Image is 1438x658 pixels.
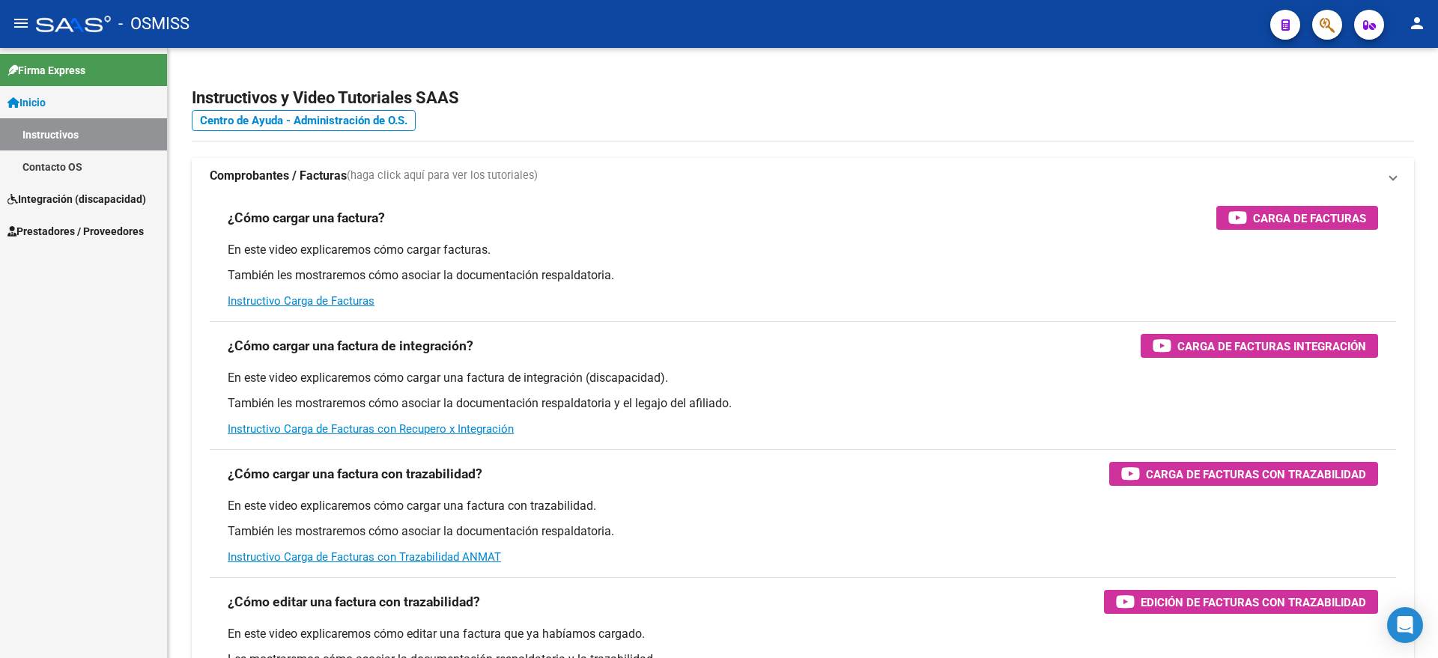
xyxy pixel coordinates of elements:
span: Inicio [7,94,46,111]
h2: Instructivos y Video Tutoriales SAAS [192,84,1414,112]
span: - OSMISS [118,7,189,40]
div: Open Intercom Messenger [1387,607,1423,643]
a: Centro de Ayuda - Administración de O.S. [192,110,416,131]
button: Edición de Facturas con Trazabilidad [1104,590,1378,614]
p: También les mostraremos cómo asociar la documentación respaldatoria. [228,267,1378,284]
strong: Comprobantes / Facturas [210,168,347,184]
span: Edición de Facturas con Trazabilidad [1141,593,1366,612]
p: En este video explicaremos cómo cargar una factura con trazabilidad. [228,498,1378,514]
p: También les mostraremos cómo asociar la documentación respaldatoria y el legajo del afiliado. [228,395,1378,412]
mat-icon: menu [12,14,30,32]
h3: ¿Cómo cargar una factura de integración? [228,335,473,356]
h3: ¿Cómo cargar una factura con trazabilidad? [228,463,482,484]
button: Carga de Facturas [1216,206,1378,230]
span: Firma Express [7,62,85,79]
p: En este video explicaremos cómo cargar una factura de integración (discapacidad). [228,370,1378,386]
p: En este video explicaremos cómo editar una factura que ya habíamos cargado. [228,626,1378,642]
span: Carga de Facturas [1253,209,1366,228]
span: Carga de Facturas con Trazabilidad [1146,465,1366,484]
mat-icon: person [1408,14,1426,32]
a: Instructivo Carga de Facturas con Recupero x Integración [228,422,514,436]
a: Instructivo Carga de Facturas con Trazabilidad ANMAT [228,550,501,564]
span: Carga de Facturas Integración [1177,337,1366,356]
p: En este video explicaremos cómo cargar facturas. [228,242,1378,258]
span: (haga click aquí para ver los tutoriales) [347,168,538,184]
mat-expansion-panel-header: Comprobantes / Facturas(haga click aquí para ver los tutoriales) [192,158,1414,194]
p: También les mostraremos cómo asociar la documentación respaldatoria. [228,523,1378,540]
h3: ¿Cómo cargar una factura? [228,207,385,228]
span: Integración (discapacidad) [7,191,146,207]
a: Instructivo Carga de Facturas [228,294,374,308]
button: Carga de Facturas con Trazabilidad [1109,462,1378,486]
button: Carga de Facturas Integración [1141,334,1378,358]
h3: ¿Cómo editar una factura con trazabilidad? [228,591,480,612]
span: Prestadores / Proveedores [7,223,144,240]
